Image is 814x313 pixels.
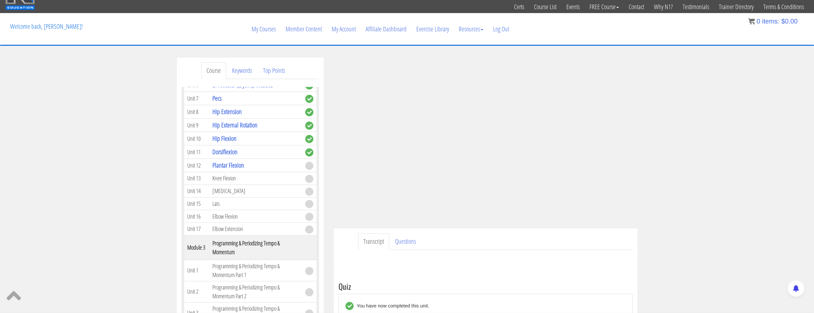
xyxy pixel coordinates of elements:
td: Unit 8 [184,105,209,119]
span: complete [305,122,313,130]
div: You have now completed this unit. [354,302,429,310]
h3: Quiz [339,282,633,290]
a: Dorsiflexion [212,147,238,156]
bdi: 0.00 [781,18,798,25]
a: Pecs [212,94,222,103]
a: Affiliate Dashboard [361,13,411,45]
a: Course [201,62,226,79]
a: Exercise Library [411,13,454,45]
td: Unit 16 [184,210,209,223]
td: Unit 11 [184,145,209,159]
a: Member Content [281,13,327,45]
td: Unit 17 [184,223,209,236]
span: complete [305,148,313,156]
img: icon11.png [748,18,755,25]
a: Log Out [488,13,514,45]
th: Programming & Periodizing Tempo & Momentum [209,235,302,260]
span: complete [305,95,313,103]
a: Resources [454,13,488,45]
span: items: [762,18,779,25]
a: 0 items: $0.00 [748,18,798,25]
a: Hip Extension [212,107,242,116]
td: Elbow Flexion [209,210,302,223]
td: Lats [209,197,302,210]
td: Unit 7 [184,92,209,105]
td: Unit 13 [184,172,209,185]
td: Unit 9 [184,119,209,132]
a: My Courses [247,13,281,45]
td: Unit 10 [184,132,209,145]
td: Programming & Periodizing Tempo & Momentum Part 1 [209,260,302,281]
td: Unit 1 [184,260,209,281]
td: Unit 2 [184,281,209,302]
span: 0 [756,18,760,25]
td: Unit 14 [184,185,209,197]
td: [MEDICAL_DATA] [209,185,302,197]
a: Plantar Flexion [212,161,244,170]
span: complete [305,135,313,143]
a: Hip External Rotation [212,121,257,129]
a: My Account [327,13,361,45]
td: Elbow Extension [209,223,302,236]
td: Unit 12 [184,159,209,172]
td: Unit 15 [184,197,209,210]
th: Module 3 [184,235,209,260]
span: complete [305,108,313,116]
span: $ [781,18,785,25]
a: Questions [390,233,421,250]
a: Keywords [227,62,257,79]
a: Hip Flexion [212,134,237,143]
a: Top Points [258,62,290,79]
p: Welcome back, [PERSON_NAME]! [5,13,88,40]
td: Knee Flexion [209,172,302,185]
td: Programming & Periodizing Tempo & Momentum Part 2 [209,281,302,302]
a: Transcript [358,233,389,250]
